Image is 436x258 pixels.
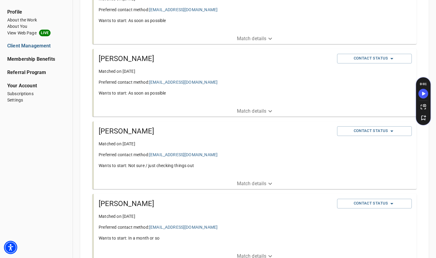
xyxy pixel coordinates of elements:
[7,17,65,23] a: About the Work
[237,108,267,115] p: Match details
[99,213,332,219] p: Matched on [DATE]
[340,200,409,207] span: Contact Status
[99,7,332,13] p: Preferred contact method:
[99,18,332,24] p: Wants to start: As soon as possible
[7,82,65,89] span: Your Account
[237,180,267,187] p: Match details
[149,80,218,85] a: [EMAIL_ADDRESS][DOMAIN_NAME]
[99,224,332,230] p: Preferred contact method:
[99,163,332,169] p: Wants to start: Not sure / just checking things out
[7,30,65,36] li: View Web Page
[7,69,65,76] a: Referral Program
[337,126,412,136] button: Contact Status
[99,141,332,147] p: Matched on [DATE]
[39,30,51,36] span: LIVE
[149,225,218,230] a: [EMAIL_ADDRESS][DOMAIN_NAME]
[99,79,332,85] p: Preferred contact method:
[149,7,218,12] a: [EMAIL_ADDRESS][DOMAIN_NAME]
[94,178,417,189] button: Match details
[7,8,65,16] span: Profile
[340,127,409,135] span: Contact Status
[4,241,17,254] div: Accessibility Menu
[99,90,332,96] p: Wants to start: As soon as possible
[99,152,332,158] p: Preferred contact method:
[237,35,267,42] p: Match details
[7,42,65,50] a: Client Management
[337,199,412,208] button: Contact Status
[99,126,332,136] h5: [PERSON_NAME]
[7,97,65,103] a: Settings
[94,106,417,117] button: Match details
[7,91,65,97] a: Subscriptions
[99,199,332,208] h5: [PERSON_NAME]
[7,23,65,30] a: About You
[99,235,332,241] p: Wants to start: In a month or so
[99,54,332,63] h5: [PERSON_NAME]
[149,152,218,157] a: [EMAIL_ADDRESS][DOMAIN_NAME]
[99,68,332,74] p: Matched on [DATE]
[7,56,65,63] a: Membership Benefits
[94,33,417,44] button: Match details
[7,30,65,36] a: View Web PageLIVE
[337,54,412,63] button: Contact Status
[340,55,409,62] span: Contact Status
